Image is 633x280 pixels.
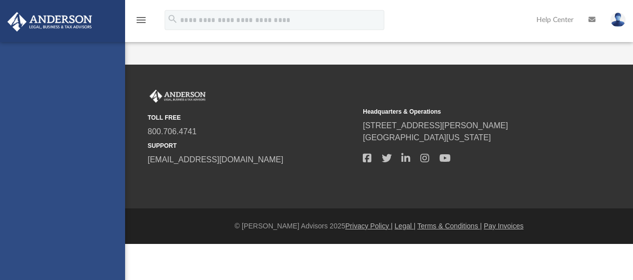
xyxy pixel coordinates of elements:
i: search [167,14,178,25]
a: Terms & Conditions | [417,222,482,230]
a: menu [135,19,147,26]
a: [GEOGRAPHIC_DATA][US_STATE] [363,133,491,142]
img: Anderson Advisors Platinum Portal [5,12,95,32]
a: [EMAIL_ADDRESS][DOMAIN_NAME] [148,155,283,164]
small: TOLL FREE [148,113,356,122]
a: Pay Invoices [484,222,523,230]
small: SUPPORT [148,141,356,150]
img: Anderson Advisors Platinum Portal [148,90,208,103]
img: User Pic [610,13,625,27]
a: [STREET_ADDRESS][PERSON_NAME] [363,121,508,130]
a: Legal | [395,222,416,230]
small: Headquarters & Operations [363,107,571,116]
a: Privacy Policy | [345,222,393,230]
i: menu [135,14,147,26]
a: 800.706.4741 [148,127,197,136]
div: © [PERSON_NAME] Advisors 2025 [125,221,633,231]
